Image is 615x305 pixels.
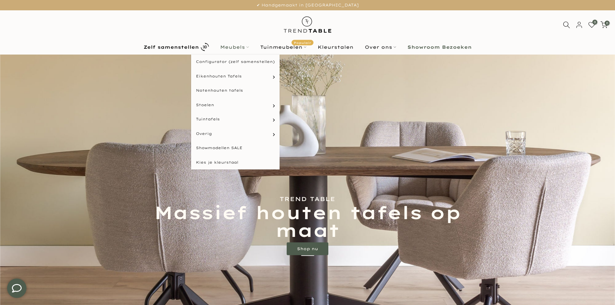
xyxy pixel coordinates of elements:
[191,155,280,170] a: Kies je kleurstaal
[605,21,610,25] span: 0
[279,10,336,39] img: trend-table
[402,43,477,51] a: Showroom Bezoeken
[144,45,199,49] b: Zelf samenstellen
[8,2,607,9] p: ✔ Handgemaakt in [GEOGRAPHIC_DATA]
[214,43,254,51] a: Meubels
[287,242,328,255] a: Shop nu
[1,272,33,304] iframe: toggle-frame
[196,102,214,108] span: Stoelen
[191,127,280,141] a: Overig
[191,55,280,69] a: Configurator (zelf samenstellen)
[191,98,280,112] a: Stoelen
[292,40,313,45] span: Populair
[138,41,214,53] a: Zelf samenstellen
[196,131,212,137] span: Overig
[588,21,595,28] a: 0
[191,83,280,98] a: Notenhouten tafels
[196,117,220,122] span: Tuintafels
[196,74,242,79] span: Eikenhouten Tafels
[600,21,608,28] a: 0
[312,43,359,51] a: Kleurstalen
[191,69,280,84] a: Eikenhouten Tafels
[592,20,597,25] span: 0
[407,45,472,49] b: Showroom Bezoeken
[359,43,402,51] a: Over ons
[191,141,280,155] a: Showmodellen SALE
[191,112,280,127] a: Tuintafels
[254,43,312,51] a: TuinmeubelenPopulair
